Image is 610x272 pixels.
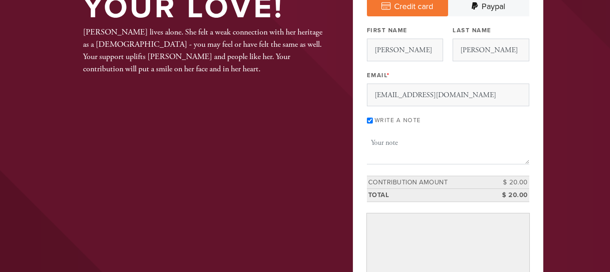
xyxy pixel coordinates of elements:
td: $ 20.00 [488,176,529,189]
td: Total [367,189,488,202]
label: Last Name [453,26,492,35]
span: This field is required. [387,72,390,79]
div: [PERSON_NAME] lives alone. She felt a weak connection with her heritage as a [DEMOGRAPHIC_DATA] -... [83,26,323,75]
td: Contribution Amount [367,176,488,189]
label: Email [367,71,390,79]
td: $ 20.00 [488,189,529,202]
label: First Name [367,26,408,35]
label: Write a note [375,117,421,124]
